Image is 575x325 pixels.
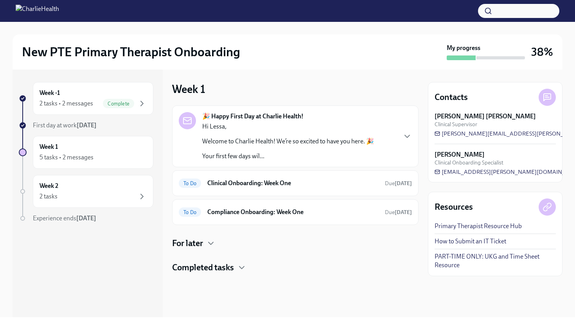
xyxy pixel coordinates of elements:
h3: Week 1 [172,82,205,96]
div: 2 tasks [40,192,57,201]
span: First day at work [33,121,97,129]
div: For later [172,237,419,249]
strong: My progress [447,44,480,52]
div: Completed tasks [172,262,419,273]
h4: Completed tasks [172,262,234,273]
span: Experience ends [33,214,96,222]
strong: [DATE] [395,180,412,187]
h6: Clinical Onboarding: Week One [207,179,379,187]
img: CharlieHealth [16,5,59,17]
a: Week -12 tasks • 2 messagesComplete [19,82,153,115]
h4: For later [172,237,203,249]
h6: Week 2 [40,182,58,190]
h6: Week -1 [40,89,60,97]
span: August 30th, 2025 09:00 [385,209,412,216]
a: To DoCompliance Onboarding: Week OneDue[DATE] [179,206,412,218]
strong: [PERSON_NAME] [PERSON_NAME] [435,112,536,121]
span: Clinical Supervisor [435,121,477,128]
p: Your first few days wil... [202,152,374,161]
strong: [PERSON_NAME] [435,150,485,159]
h6: Week 1 [40,143,58,151]
p: Welcome to Charlie Health! We’re so excited to have you here. 🎉 [202,137,374,146]
a: Week 22 tasks [19,175,153,208]
h4: Resources [435,201,473,213]
a: How to Submit an IT Ticket [435,237,506,246]
a: First day at work[DATE] [19,121,153,130]
strong: [DATE] [395,209,412,216]
h6: Compliance Onboarding: Week One [207,208,379,216]
span: Clinical Onboarding Specialist [435,159,503,166]
p: Hi Lessa, [202,122,374,131]
strong: [DATE] [76,214,96,222]
span: Complete [103,101,134,107]
span: August 30th, 2025 09:00 [385,180,412,187]
span: Due [385,209,412,216]
strong: 🎉 Happy First Day at Charlie Health! [202,112,304,121]
div: 5 tasks • 2 messages [40,153,93,162]
h3: 38% [531,45,553,59]
span: To Do [179,209,201,215]
a: Week 15 tasks • 2 messages [19,136,153,169]
span: To Do [179,180,201,186]
a: To DoClinical Onboarding: Week OneDue[DATE] [179,177,412,189]
h2: New PTE Primary Therapist Onboarding [22,44,240,60]
a: Primary Therapist Resource Hub [435,222,522,230]
div: 2 tasks • 2 messages [40,99,93,108]
strong: [DATE] [77,121,97,129]
a: PART-TIME ONLY: UKG and Time Sheet Resource [435,252,556,270]
span: Due [385,180,412,187]
h4: Contacts [435,91,468,103]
